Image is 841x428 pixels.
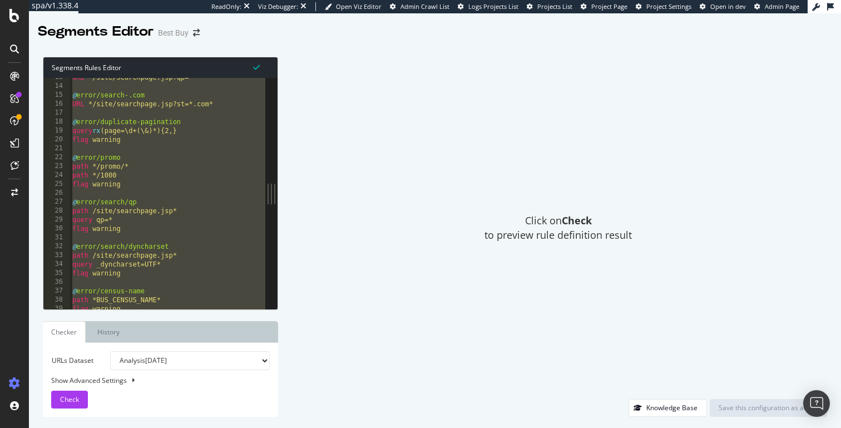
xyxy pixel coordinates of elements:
[43,189,70,198] div: 26
[646,2,691,11] span: Project Settings
[88,321,128,343] a: History
[43,260,70,269] div: 34
[629,403,707,412] a: Knowledge Base
[400,2,449,11] span: Admin Crawl List
[562,214,592,227] strong: Check
[43,287,70,296] div: 37
[51,391,88,409] button: Check
[390,2,449,11] a: Admin Crawl List
[43,135,70,144] div: 20
[43,153,70,162] div: 22
[710,399,827,417] button: Save this configuration as active
[43,376,261,385] div: Show Advanced Settings
[700,2,746,11] a: Open in dev
[43,100,70,109] div: 16
[43,171,70,180] div: 24
[527,2,572,11] a: Projects List
[43,251,70,260] div: 33
[468,2,518,11] span: Logs Projects List
[158,27,189,38] div: Best Buy
[591,2,627,11] span: Project Page
[765,2,799,11] span: Admin Page
[458,2,518,11] a: Logs Projects List
[754,2,799,11] a: Admin Page
[43,233,70,242] div: 31
[43,224,70,233] div: 30
[43,117,70,126] div: 18
[43,82,70,91] div: 14
[43,215,70,224] div: 29
[43,242,70,251] div: 32
[336,2,382,11] span: Open Viz Editor
[38,22,154,41] div: Segments Editor
[43,278,70,287] div: 36
[193,29,200,37] div: arrow-right-arrow-left
[43,57,278,78] div: Segments Rules Editor
[43,144,70,153] div: 21
[211,2,241,11] div: ReadOnly:
[43,91,70,100] div: 15
[43,321,86,343] a: Checker
[719,403,818,412] div: Save this configuration as active
[43,162,70,171] div: 23
[484,214,632,242] span: Click on to preview rule definition result
[43,198,70,206] div: 27
[43,206,70,215] div: 28
[537,2,572,11] span: Projects List
[43,109,70,117] div: 17
[253,62,260,72] span: Syntax is valid
[43,304,70,313] div: 39
[325,2,382,11] a: Open Viz Editor
[581,2,627,11] a: Project Page
[43,269,70,278] div: 35
[258,2,298,11] div: Viz Debugger:
[43,180,70,189] div: 25
[43,296,70,304] div: 38
[43,126,70,135] div: 19
[646,403,697,412] div: Knowledge Base
[43,351,102,370] label: URLs Dataset
[629,399,707,417] button: Knowledge Base
[636,2,691,11] a: Project Settings
[803,390,830,417] div: Open Intercom Messenger
[60,395,79,404] span: Check
[710,2,746,11] span: Open in dev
